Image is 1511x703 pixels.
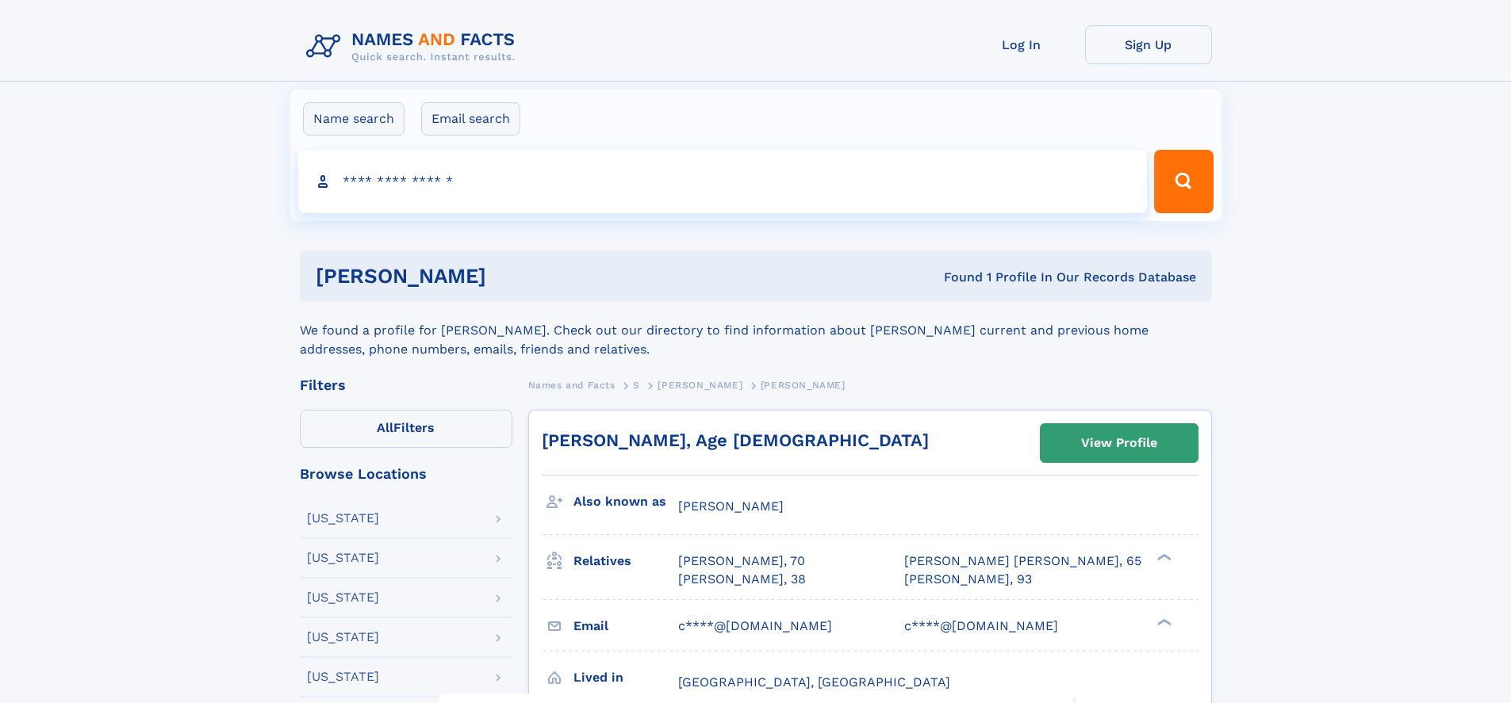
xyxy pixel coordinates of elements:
[316,266,715,286] h1: [PERSON_NAME]
[573,664,678,691] h3: Lived in
[633,380,640,391] span: S
[377,420,393,435] span: All
[573,488,678,515] h3: Also known as
[307,631,379,644] div: [US_STATE]
[1153,552,1172,563] div: ❯
[761,380,846,391] span: [PERSON_NAME]
[300,378,512,392] div: Filters
[307,552,379,564] div: [US_STATE]
[958,25,1085,64] a: Log In
[542,430,929,450] a: [PERSON_NAME], Age [DEMOGRAPHIC_DATA]
[1154,150,1213,213] button: Search Button
[1153,617,1172,627] div: ❯
[307,512,379,525] div: [US_STATE]
[633,375,640,395] a: S
[715,269,1196,286] div: Found 1 Profile In Our Records Database
[1041,424,1198,462] a: View Profile
[528,375,616,395] a: Names and Facts
[904,552,1141,570] a: [PERSON_NAME] [PERSON_NAME], 65
[298,150,1148,213] input: search input
[1081,425,1157,461] div: View Profile
[678,552,805,570] a: [PERSON_NAME], 70
[307,591,379,604] div: [US_STATE]
[678,571,806,588] a: [PERSON_NAME], 38
[300,467,512,481] div: Browse Locations
[904,571,1032,588] a: [PERSON_NAME], 93
[658,380,742,391] span: [PERSON_NAME]
[300,302,1212,359] div: We found a profile for [PERSON_NAME]. Check out our directory to find information about [PERSON_N...
[303,102,405,136] label: Name search
[421,102,520,136] label: Email search
[300,25,528,68] img: Logo Names and Facts
[678,674,950,690] span: [GEOGRAPHIC_DATA], [GEOGRAPHIC_DATA]
[573,548,678,575] h3: Relatives
[658,375,742,395] a: [PERSON_NAME]
[573,613,678,640] h3: Email
[300,410,512,448] label: Filters
[307,671,379,683] div: [US_STATE]
[1085,25,1212,64] a: Sign Up
[678,499,784,514] span: [PERSON_NAME]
